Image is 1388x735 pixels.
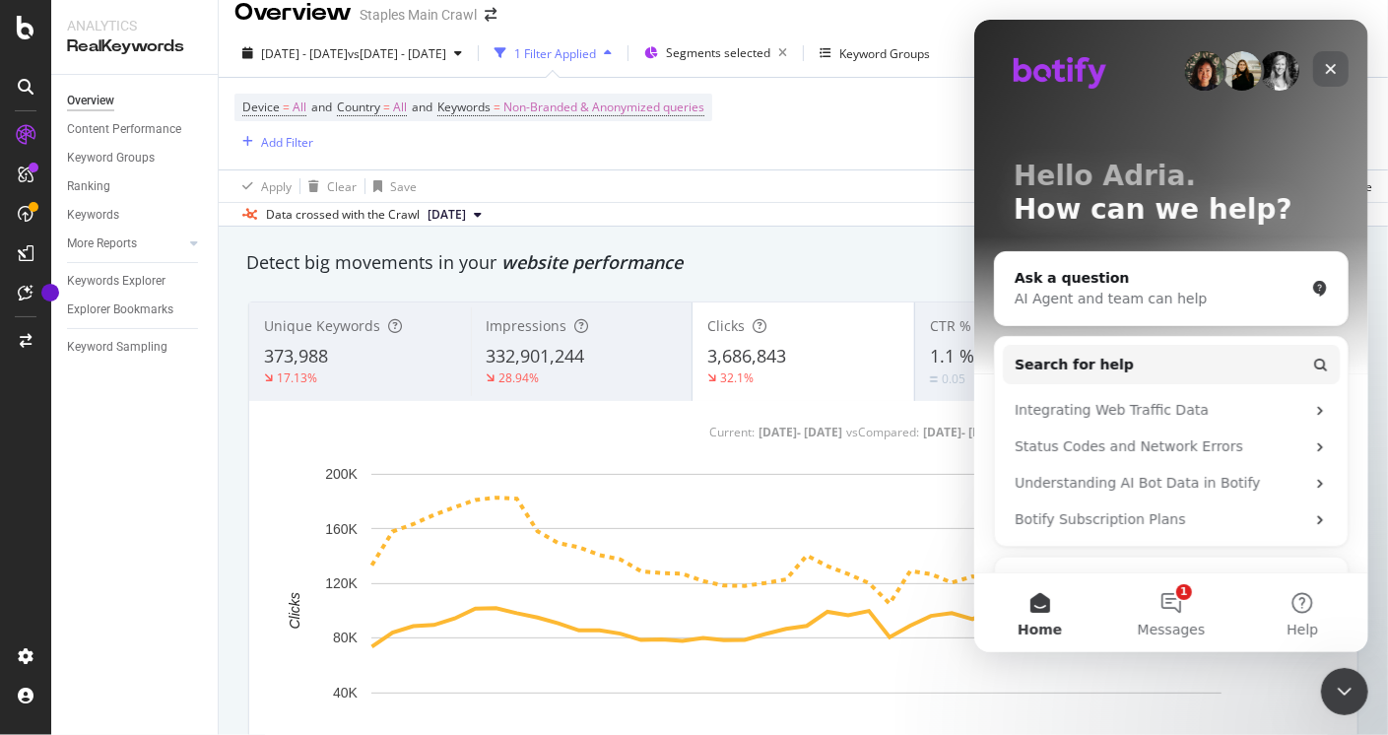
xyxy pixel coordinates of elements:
text: 160K [325,521,358,537]
span: = [383,99,390,115]
text: 200K [325,466,358,482]
div: Save [390,178,417,195]
span: Keywords [437,99,491,115]
div: Keywords Explorer [67,271,165,292]
img: Equal [930,376,938,382]
div: Keyword Sampling [67,337,167,358]
div: 17.13% [277,369,317,386]
a: Keywords Explorer [67,271,204,292]
a: Overview [67,91,204,111]
div: Keywords [67,205,119,226]
a: Keywords [67,205,204,226]
div: [DATE] - [DATE] [759,424,842,440]
a: Content Performance [67,119,204,140]
iframe: Intercom live chat [1321,668,1368,715]
span: Impressions [487,316,567,335]
button: Apply [234,170,292,202]
span: 373,988 [264,344,328,367]
text: 40K [333,685,359,701]
span: Segments selected [666,44,770,61]
span: 2025 Apr. 18th [428,206,466,224]
button: Save [365,170,417,202]
div: arrow-right-arrow-left [485,8,496,22]
a: Keyword Groups [67,148,204,168]
div: Analytics [67,16,202,35]
span: Country [337,99,380,115]
button: Keyword Groups [812,37,938,69]
div: Keyword Groups [839,45,930,62]
text: Clicks [287,592,302,629]
text: 80K [333,631,359,646]
span: CTR % [930,316,971,335]
div: Tooltip anchor [41,284,59,301]
button: Segments selected [636,37,795,69]
span: and [412,99,432,115]
span: Unique Keywords [264,316,380,335]
iframe: Intercom live chat [974,20,1368,652]
div: Apply [261,178,292,195]
a: Ranking [67,176,204,197]
div: Ranking [67,176,110,197]
div: 0.05 [942,370,965,387]
span: 1.1 % [930,344,974,367]
text: 120K [325,575,358,591]
div: Overview [67,91,114,111]
button: 1 Filter Applied [487,37,620,69]
span: Non-Branded & Anonymized queries [503,94,704,121]
div: More Reports [67,234,137,254]
div: Keyword Groups [67,148,155,168]
a: Explorer Bookmarks [67,300,204,320]
span: 332,901,244 [487,344,585,367]
div: [DATE] - [DATE] [923,424,1007,440]
div: 28.94% [499,369,540,386]
div: RealKeywords [67,35,202,58]
div: Data crossed with the Crawl [266,206,420,224]
div: Clear [327,178,357,195]
div: 32.1% [720,369,754,386]
span: Device [242,99,280,115]
span: = [283,99,290,115]
a: More Reports [67,234,184,254]
button: Add Filter [234,130,313,154]
a: Keyword Sampling [67,337,204,358]
div: Current: [709,424,755,440]
span: All [393,94,407,121]
span: vs [DATE] - [DATE] [348,45,446,62]
div: Add Filter [261,134,313,151]
button: [DATE] [420,203,490,227]
button: [DATE] - [DATE]vs[DATE] - [DATE] [234,37,470,69]
span: All [293,94,306,121]
div: vs Compared : [846,424,919,440]
div: Content Performance [67,119,181,140]
div: 1 Filter Applied [514,45,596,62]
button: Clear [300,170,357,202]
span: [DATE] - [DATE] [261,45,348,62]
span: Clicks [707,316,745,335]
span: and [311,99,332,115]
